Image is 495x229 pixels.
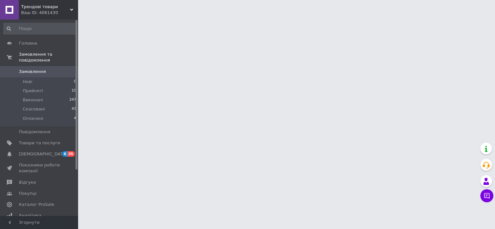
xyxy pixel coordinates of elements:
[21,10,78,16] div: Ваш ID: 4061430
[480,189,493,202] button: Чат з покупцем
[19,140,60,146] span: Товари та послуги
[19,179,36,185] span: Відгуки
[72,106,76,112] span: 43
[19,213,41,219] span: Аналітика
[19,129,50,135] span: Повідомлення
[3,23,77,35] input: Пошук
[23,116,43,122] span: Оплачені
[19,69,46,75] span: Замовлення
[74,79,76,85] span: 0
[19,151,67,157] span: [DEMOGRAPHIC_DATA]
[23,106,45,112] span: Скасовані
[69,97,76,103] span: 247
[23,88,43,94] span: Прийняті
[19,191,36,196] span: Покупці
[19,40,37,46] span: Головна
[62,151,67,157] span: 6
[67,151,75,157] span: 35
[19,162,60,174] span: Показники роботи компанії
[21,4,70,10] span: Трендові товари
[74,116,76,122] span: 4
[72,88,76,94] span: 10
[19,202,54,208] span: Каталог ProSale
[23,79,32,85] span: Нові
[23,97,43,103] span: Виконані
[19,51,78,63] span: Замовлення та повідомлення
